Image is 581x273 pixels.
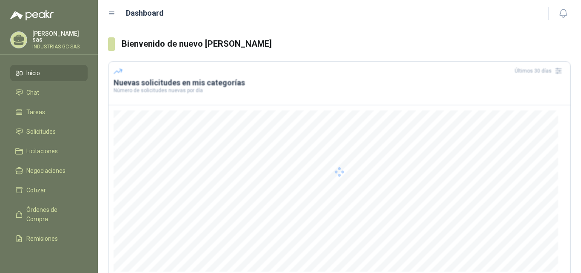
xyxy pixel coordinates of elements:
[126,7,164,19] h1: Dashboard
[26,205,80,224] span: Órdenes de Compra
[10,231,88,247] a: Remisiones
[26,88,39,97] span: Chat
[122,37,571,51] h3: Bienvenido de nuevo [PERSON_NAME]
[10,10,54,20] img: Logo peakr
[26,146,58,156] span: Licitaciones
[10,202,88,227] a: Órdenes de Compra
[10,250,88,266] a: Configuración
[26,107,45,117] span: Tareas
[32,44,88,49] p: INDUSTRIAS GC SAS
[10,65,88,81] a: Inicio
[10,163,88,179] a: Negociaciones
[26,127,56,136] span: Solicitudes
[26,166,66,175] span: Negociaciones
[26,186,46,195] span: Cotizar
[10,84,88,101] a: Chat
[10,104,88,120] a: Tareas
[10,124,88,140] a: Solicitudes
[32,31,88,42] p: [PERSON_NAME] sas
[26,234,58,243] span: Remisiones
[26,68,40,78] span: Inicio
[10,182,88,198] a: Cotizar
[10,143,88,159] a: Licitaciones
